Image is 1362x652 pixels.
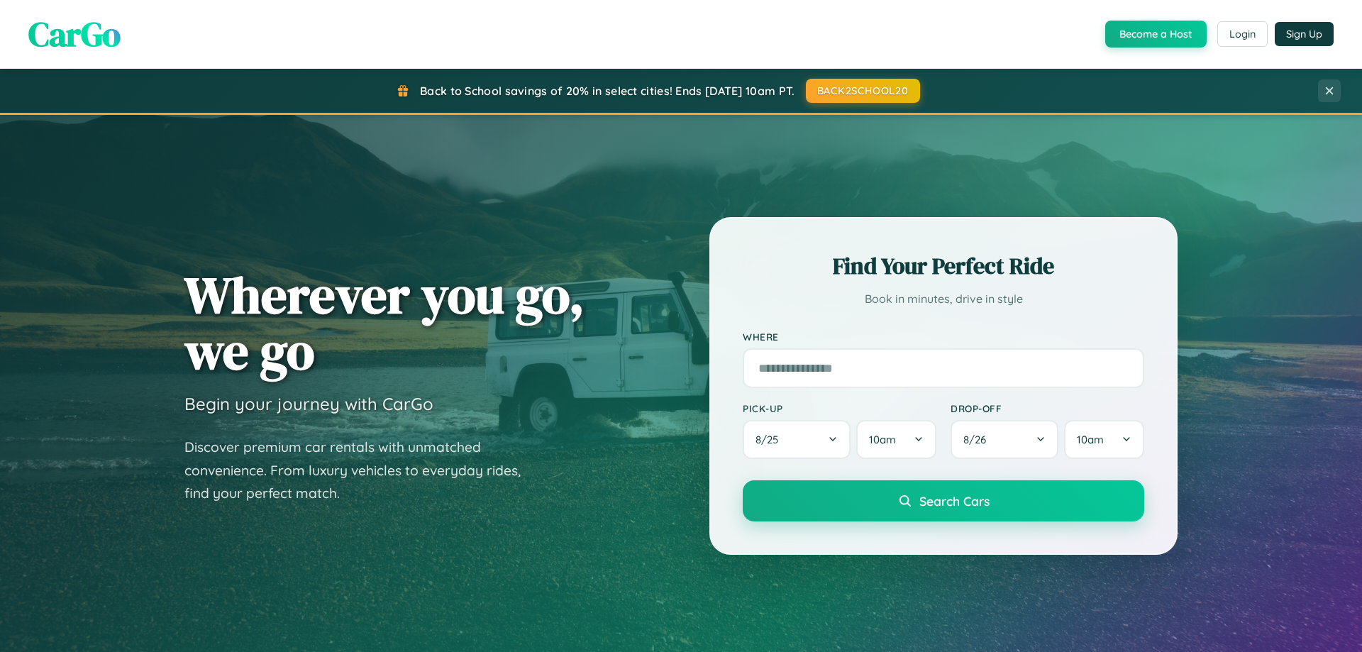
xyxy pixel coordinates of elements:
button: 10am [856,420,936,459]
p: Discover premium car rentals with unmatched convenience. From luxury vehicles to everyday rides, ... [184,436,539,505]
span: 8 / 26 [963,433,993,446]
span: 8 / 25 [755,433,785,446]
label: Drop-off [951,402,1144,414]
span: 10am [1077,433,1104,446]
button: 10am [1064,420,1144,459]
label: Pick-up [743,402,936,414]
button: BACK2SCHOOL20 [806,79,920,103]
button: Become a Host [1105,21,1207,48]
span: Search Cars [919,493,990,509]
label: Where [743,331,1144,343]
span: 10am [869,433,896,446]
h1: Wherever you go, we go [184,267,585,379]
button: 8/26 [951,420,1058,459]
h2: Find Your Perfect Ride [743,250,1144,282]
p: Book in minutes, drive in style [743,289,1144,309]
button: 8/25 [743,420,851,459]
h3: Begin your journey with CarGo [184,393,433,414]
button: Sign Up [1275,22,1334,46]
button: Search Cars [743,480,1144,521]
button: Login [1217,21,1268,47]
span: CarGo [28,11,121,57]
span: Back to School savings of 20% in select cities! Ends [DATE] 10am PT. [420,84,794,98]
